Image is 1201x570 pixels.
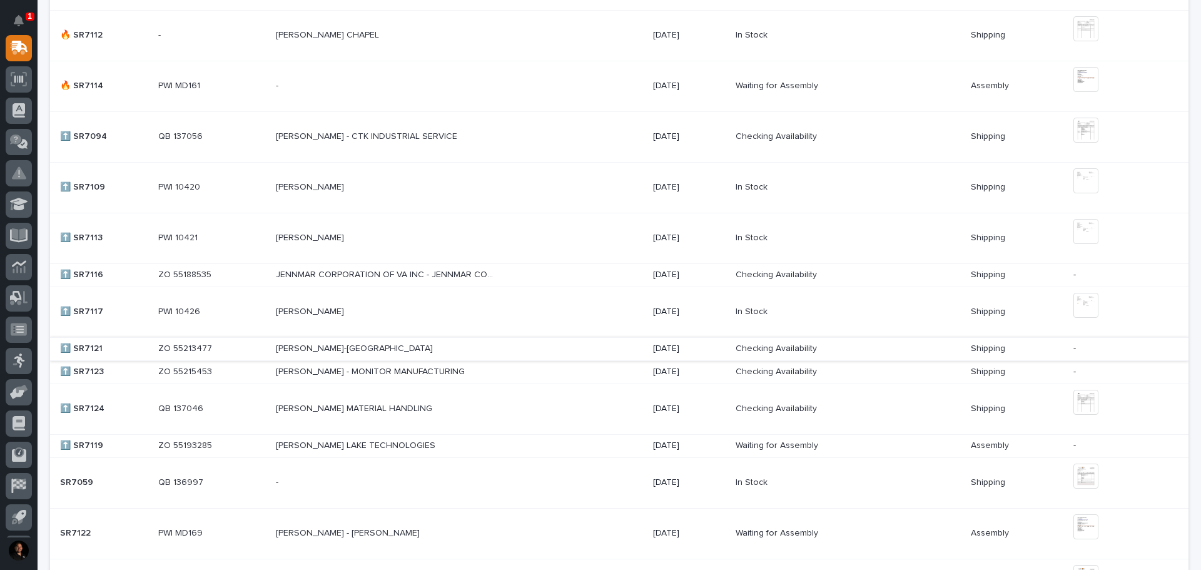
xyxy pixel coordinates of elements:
[736,341,819,354] p: Checking Availability
[60,438,106,451] p: ⬆️ SR7119
[60,180,108,193] p: ⬆️ SR7109
[276,129,460,142] p: [PERSON_NAME] - CTK INDUSTRIAL SERVICE
[50,434,1188,457] tr: ⬆️ SR7119⬆️ SR7119 ZO 55193285ZO 55193285 [PERSON_NAME] LAKE TECHNOLOGIES[PERSON_NAME] LAKE TECHN...
[971,364,1008,377] p: Shipping
[276,267,497,280] p: JENNMAR CORPORATION OF VA INC - JENNMAR CORPORATION OF VA INC
[50,111,1188,162] tr: ⬆️ SR7094⬆️ SR7094 QB 137056QB 137056 [PERSON_NAME] - CTK INDUSTRIAL SERVICE[PERSON_NAME] - CTK I...
[653,233,726,243] p: [DATE]
[736,129,819,142] p: Checking Availability
[60,129,109,142] p: ⬆️ SR7094
[1073,344,1168,354] p: -
[736,78,821,91] p: Waiting for Assembly
[971,78,1011,91] p: Assembly
[971,180,1008,193] p: Shipping
[6,537,32,564] button: users-avatar
[158,475,206,488] p: QB 136997
[653,440,726,451] p: [DATE]
[60,475,96,488] p: SR7059
[158,267,214,280] p: ZO 55188535
[158,526,205,539] p: PWI MD169
[653,30,726,41] p: [DATE]
[653,477,726,488] p: [DATE]
[736,267,819,280] p: Checking Availability
[971,267,1008,280] p: Shipping
[653,307,726,317] p: [DATE]
[736,180,770,193] p: In Stock
[971,438,1011,451] p: Assembly
[276,78,281,91] p: -
[736,438,821,451] p: Waiting for Assembly
[16,15,32,35] div: Notifications1
[971,304,1008,317] p: Shipping
[60,401,107,414] p: ⬆️ SR7124
[736,526,821,539] p: Waiting for Assembly
[60,526,93,539] p: SR7122
[653,131,726,142] p: [DATE]
[158,230,200,243] p: PWI 10421
[60,267,106,280] p: ⬆️ SR7116
[276,526,422,539] p: [PERSON_NAME] - [PERSON_NAME]
[971,401,1008,414] p: Shipping
[158,304,203,317] p: PWI 10426
[158,28,163,41] p: -
[158,364,215,377] p: ZO 55215453
[736,475,770,488] p: In Stock
[276,28,382,41] p: [PERSON_NAME] CHAPEL
[50,360,1188,384] tr: ⬆️ SR7123⬆️ SR7123 ZO 55215453ZO 55215453 [PERSON_NAME] - MONITOR MANUFACTURING[PERSON_NAME] - MO...
[50,384,1188,434] tr: ⬆️ SR7124⬆️ SR7124 QB 137046QB 137046 [PERSON_NAME] MATERIAL HANDLING[PERSON_NAME] MATERIAL HANDL...
[971,341,1008,354] p: Shipping
[736,230,770,243] p: In Stock
[1073,440,1168,451] p: -
[653,528,726,539] p: [DATE]
[158,78,203,91] p: PWI MD161
[653,344,726,354] p: [DATE]
[653,270,726,280] p: [DATE]
[60,230,105,243] p: ⬆️ SR7113
[653,182,726,193] p: [DATE]
[653,81,726,91] p: [DATE]
[60,364,106,377] p: ⬆️ SR7123
[158,401,206,414] p: QB 137046
[158,438,215,451] p: ZO 55193285
[971,230,1008,243] p: Shipping
[653,367,726,377] p: [DATE]
[50,61,1188,111] tr: 🔥 SR7114🔥 SR7114 PWI MD161PWI MD161 -- [DATE]Waiting for AssemblyWaiting for Assembly AssemblyAss...
[276,341,435,354] p: [PERSON_NAME]-[GEOGRAPHIC_DATA]
[1073,270,1168,280] p: -
[50,457,1188,508] tr: SR7059SR7059 QB 136997QB 136997 -- [DATE]In StockIn Stock ShippingShipping
[276,438,438,451] p: [PERSON_NAME] LAKE TECHNOLOGIES
[276,475,281,488] p: -
[60,28,105,41] p: 🔥 SR7112
[60,341,105,354] p: ⬆️ SR7121
[276,180,347,193] p: [PERSON_NAME]
[50,263,1188,287] tr: ⬆️ SR7116⬆️ SR7116 ZO 55188535ZO 55188535 JENNMAR CORPORATION OF VA INC - JENNMAR CORPORATION OF ...
[50,162,1188,213] tr: ⬆️ SR7109⬆️ SR7109 PWI 10420PWI 10420 [PERSON_NAME][PERSON_NAME] [DATE]In StockIn Stock ShippingS...
[60,304,106,317] p: ⬆️ SR7117
[158,129,205,142] p: QB 137056
[971,475,1008,488] p: Shipping
[971,526,1011,539] p: Assembly
[276,401,435,414] p: [PERSON_NAME] MATERIAL HANDLING
[736,401,819,414] p: Checking Availability
[60,78,106,91] p: 🔥 SR7114
[50,10,1188,61] tr: 🔥 SR7112🔥 SR7112 -- [PERSON_NAME] CHAPEL[PERSON_NAME] CHAPEL [DATE]In StockIn Stock ShippingShipping
[158,180,203,193] p: PWI 10420
[50,337,1188,360] tr: ⬆️ SR7121⬆️ SR7121 ZO 55213477ZO 55213477 [PERSON_NAME]-[GEOGRAPHIC_DATA][PERSON_NAME]-[GEOGRAPHI...
[276,364,467,377] p: [PERSON_NAME] - MONITOR MANUFACTURING
[158,341,215,354] p: ZO 55213477
[28,12,32,21] p: 1
[50,508,1188,559] tr: SR7122SR7122 PWI MD169PWI MD169 [PERSON_NAME] - [PERSON_NAME][PERSON_NAME] - [PERSON_NAME] [DATE]...
[971,129,1008,142] p: Shipping
[50,213,1188,263] tr: ⬆️ SR7113⬆️ SR7113 PWI 10421PWI 10421 [PERSON_NAME][PERSON_NAME] [DATE]In StockIn Stock ShippingS...
[736,28,770,41] p: In Stock
[1073,367,1168,377] p: -
[736,304,770,317] p: In Stock
[50,287,1188,337] tr: ⬆️ SR7117⬆️ SR7117 PWI 10426PWI 10426 [PERSON_NAME][PERSON_NAME] [DATE]In StockIn Stock ShippingS...
[653,404,726,414] p: [DATE]
[276,304,347,317] p: [PERSON_NAME]
[6,8,32,34] button: Notifications
[736,364,819,377] p: Checking Availability
[971,28,1008,41] p: Shipping
[276,230,347,243] p: [PERSON_NAME]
